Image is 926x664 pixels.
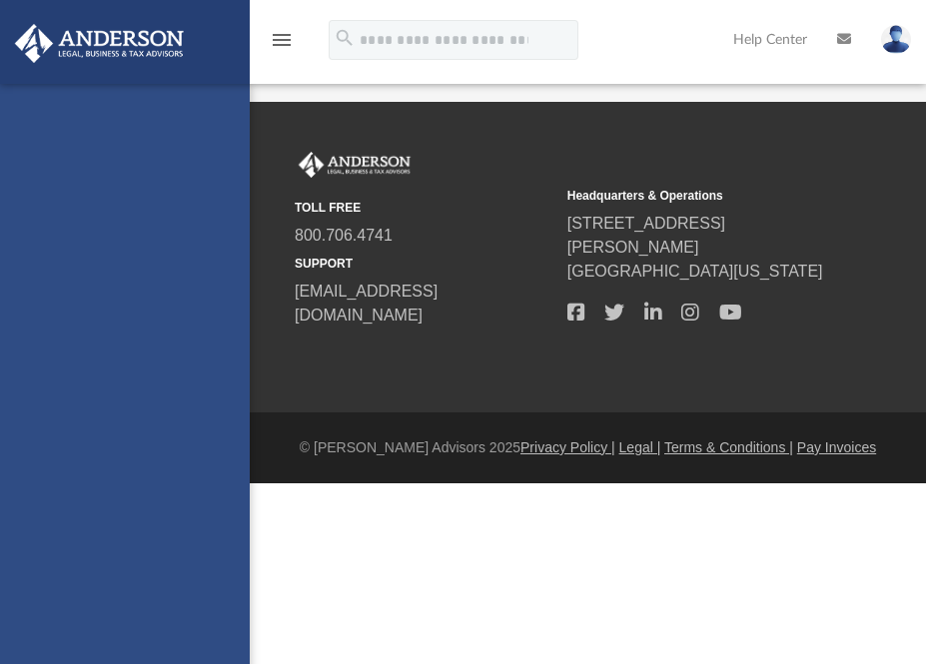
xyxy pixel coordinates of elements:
a: menu [270,38,294,52]
img: User Pic [881,25,911,54]
a: [GEOGRAPHIC_DATA][US_STATE] [567,263,823,280]
div: © [PERSON_NAME] Advisors 2025 [250,437,926,458]
img: Anderson Advisors Platinum Portal [9,24,190,63]
a: Legal | [619,439,661,455]
small: Headquarters & Operations [567,187,826,205]
i: menu [270,28,294,52]
i: search [334,27,356,49]
a: [EMAIL_ADDRESS][DOMAIN_NAME] [295,283,438,324]
a: 800.706.4741 [295,227,393,244]
small: TOLL FREE [295,199,553,217]
img: Anderson Advisors Platinum Portal [295,152,415,178]
a: [STREET_ADDRESS][PERSON_NAME] [567,215,725,256]
a: Pay Invoices [797,439,876,455]
a: Terms & Conditions | [664,439,793,455]
a: Privacy Policy | [520,439,615,455]
small: SUPPORT [295,255,553,273]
